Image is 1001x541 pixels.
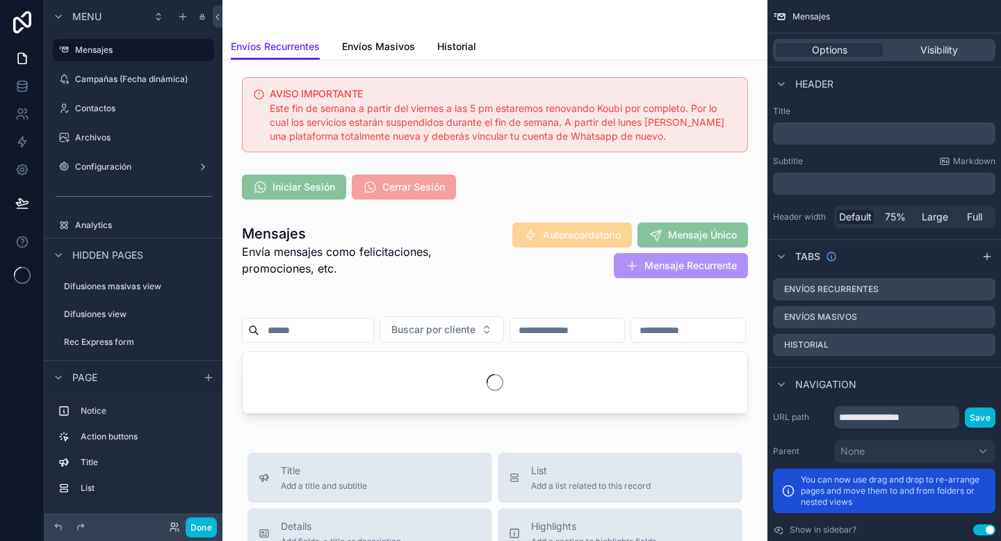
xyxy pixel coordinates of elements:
label: Campañas (Fecha dinámica) [75,74,211,85]
span: 75% [885,210,906,224]
label: Action buttons [81,431,209,442]
label: Analytics [75,220,211,231]
span: Add a list related to this record [531,481,651,492]
span: Large [922,210,948,224]
label: Header width [773,211,829,223]
p: You can now use drag and drop to re-arrange pages and move them to and from folders or nested views [801,474,987,508]
span: Page [72,371,97,385]
a: Contactos [53,97,214,120]
a: Markdown [939,156,995,167]
a: Difusiones masivas view [53,275,214,298]
label: URL path [773,412,829,423]
label: Contactos [75,103,211,114]
span: Visibility [920,43,958,57]
div: scrollable content [773,122,995,145]
a: Campañas (Fecha dinámica) [53,68,214,90]
a: Autorecordatorio Form [53,359,214,381]
span: Options [812,43,847,57]
label: Historial [784,339,829,350]
span: Details [281,519,401,533]
button: Done [186,517,217,538]
a: Archivos [53,127,214,149]
label: Subtitle [773,156,803,167]
a: Difusiones view [53,303,214,325]
button: Save [965,407,995,428]
label: Difusiones masivas view [64,281,211,292]
span: Mensajes [792,11,830,22]
label: List [81,483,209,494]
a: Envíos Masivos [342,34,415,62]
span: Envíos Masivos [342,40,415,54]
span: Hidden pages [72,248,143,262]
a: Historial [437,34,476,62]
label: Parent [773,446,829,457]
span: Tabs [795,250,820,264]
button: None [834,439,995,463]
span: Menu [72,10,101,24]
span: Navigation [795,378,856,391]
span: Title [281,464,367,478]
div: scrollable content [44,394,222,513]
label: Archivos [75,132,211,143]
a: Analytics [53,214,214,236]
a: Envíos Recurrentes [231,34,320,60]
button: ListAdd a list related to this record [498,453,742,503]
span: Highlights [531,519,656,533]
span: List [531,464,651,478]
label: Configuración [75,161,192,172]
span: Default [839,210,872,224]
span: Envíos Recurrentes [231,40,320,54]
label: Mensajes [75,45,206,56]
label: Title [773,106,995,117]
label: Title [81,457,209,468]
a: Rec Express form [53,331,214,353]
span: Markdown [953,156,995,167]
span: Historial [437,40,476,54]
button: TitleAdd a title and subtitle [247,453,492,503]
span: Header [795,77,833,91]
span: Full [967,210,982,224]
span: None [840,444,865,458]
label: Notice [81,405,209,417]
label: Rec Express form [64,337,211,348]
label: Difusiones view [64,309,211,320]
div: scrollable content [773,172,995,195]
a: Configuración [53,156,214,178]
label: Envíos Masivos [784,312,857,323]
span: Add a title and subtitle [281,481,367,492]
a: Mensajes [53,39,214,61]
label: Envíos Recurrentes [784,284,879,295]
